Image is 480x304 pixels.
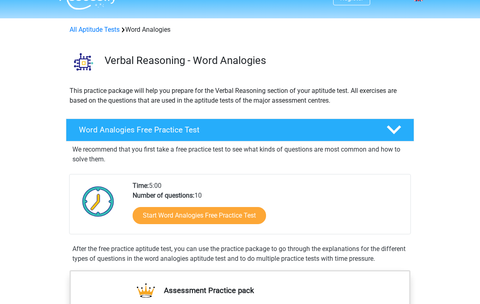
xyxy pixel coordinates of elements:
p: We recommend that you first take a free practice test to see what kinds of questions are most com... [72,145,408,164]
h4: Word Analogies Free Practice Test [79,125,373,134]
div: 5:00 10 [127,181,410,234]
a: Word Analogies Free Practice Test [63,119,417,141]
img: Clock [78,181,119,222]
div: Word Analogies [66,25,414,35]
b: Number of questions: [133,192,194,199]
b: Time: [133,182,149,189]
div: After the free practice aptitude test, you can use the practice package to go through the explana... [69,244,411,264]
a: Start Word Analogies Free Practice Test [133,207,266,224]
a: All Aptitude Tests [70,26,120,33]
p: This practice package will help you prepare for the Verbal Reasoning section of your aptitude tes... [70,86,410,106]
h3: Verbal Reasoning - Word Analogies [105,54,408,67]
img: word analogies [66,44,101,79]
